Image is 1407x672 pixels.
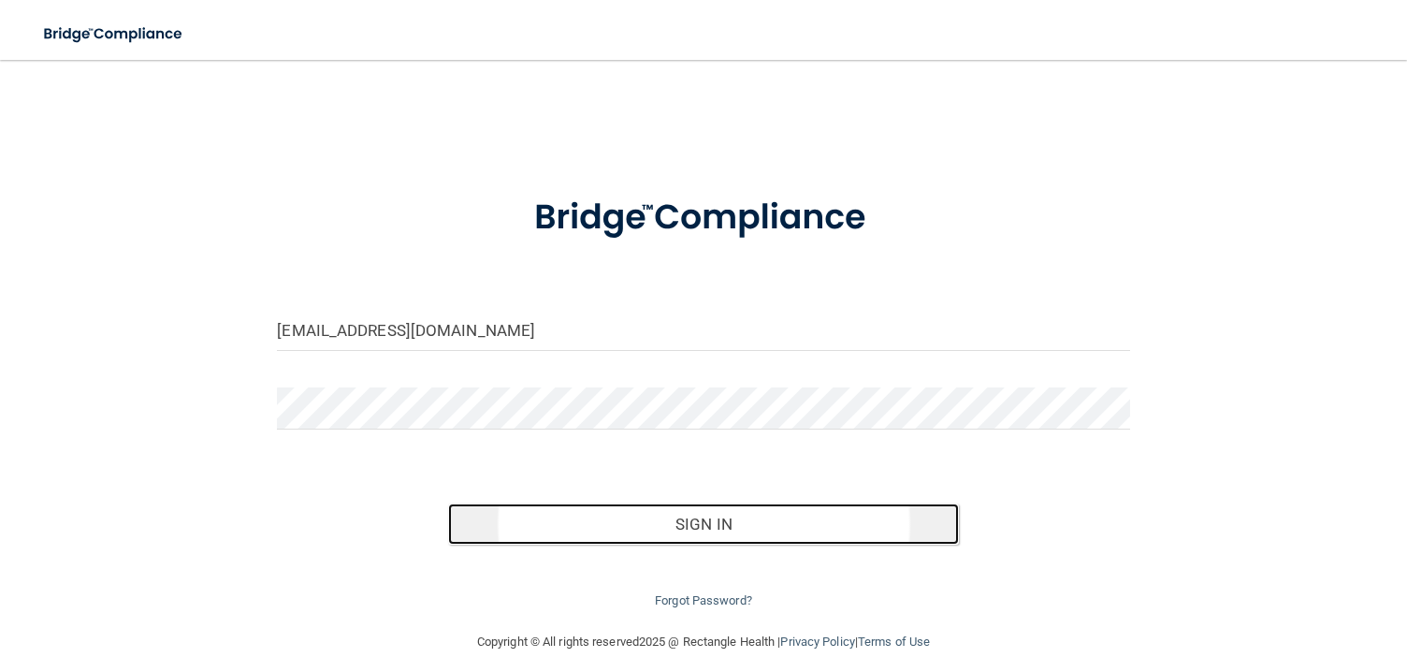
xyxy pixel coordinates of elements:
[277,309,1129,351] input: Email
[448,504,960,545] button: Sign In
[498,172,910,264] img: bridge_compliance_login_screen.278c3ca4.svg
[655,593,752,607] a: Forgot Password?
[858,635,930,649] a: Terms of Use
[1083,560,1385,635] iframe: Drift Widget Chat Controller
[780,635,854,649] a: Privacy Policy
[28,15,200,53] img: bridge_compliance_login_screen.278c3ca4.svg
[362,612,1045,672] div: Copyright © All rights reserved 2025 @ Rectangle Health | |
